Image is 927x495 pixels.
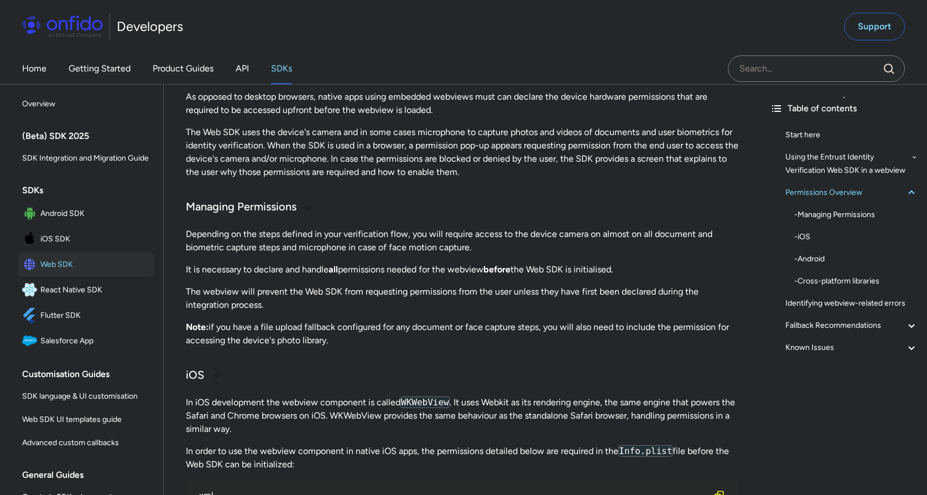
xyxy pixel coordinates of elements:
[22,152,150,165] span: SDK Integration and Migration Guide
[117,18,183,35] h1: Developers
[186,367,739,385] h3: iOS
[618,445,673,457] code: Info.plist
[18,147,154,169] a: SDK Integration and Migration Guide
[22,282,40,298] img: IconReact Native SDK
[770,102,918,115] div: Table of contents
[785,319,918,332] a: Fallback Recommendations
[18,409,154,431] a: Web SDK UI templates guide
[794,208,918,221] a: -Managing Permissions
[22,16,103,38] img: Onfido Logo
[18,93,154,115] a: Overview
[18,202,154,226] a: IconAndroid SDKAndroid SDK
[40,333,150,349] span: Salesforce App
[153,53,213,84] a: Product Guides
[794,275,918,288] a: -Cross-platform libraries
[22,206,40,221] img: IconAndroid SDK
[22,363,159,385] div: Customisation Guides
[22,179,159,202] div: SDKs
[186,126,739,179] p: The Web SDK uses the device's camera and in some cases microphone to capture photos and videos of...
[69,53,131,84] a: Getting Started
[785,297,918,310] a: Identifying webview-related errors
[18,385,154,408] a: SDK language & UI customisation
[22,413,150,426] span: Web SDK UI templates guide
[785,128,918,142] a: Start here
[18,303,154,328] a: IconFlutter SDKFlutter SDK
[186,445,739,471] p: In order to use the webview component in native iOS apps, the permissions detailed below are requ...
[785,151,918,177] a: Using the Entrust Identity Verification Web SDK in a webview
[794,275,918,288] div: - Cross-platform libraries
[40,282,150,298] span: React Native SDK
[22,464,159,486] div: General Guides
[186,228,739,254] p: Depending on the steps defined in your verification flow, you will require access to the device c...
[186,199,739,216] h3: Managing Permissions
[728,55,905,82] input: Onfido search input field
[22,333,40,349] img: IconSalesforce App
[40,257,150,272] span: Web SDK
[794,252,918,266] a: -Android
[186,285,739,312] p: The webview will prevent the Web SDK from requesting permissions from the user unless they have f...
[22,97,150,111] span: Overview
[794,208,918,221] div: - Managing Permissions
[22,53,46,84] a: Home
[40,308,150,323] span: Flutter SDK
[186,263,739,276] p: It is necessary to declare and handle permissions needed for the webview the Web SDK is initialised.
[186,90,739,117] p: As opposed to desktop browsers, native apps using embedded webviews must can declare the device h...
[236,53,249,84] a: API
[794,230,918,244] a: -iOS
[794,252,918,266] div: - Android
[329,264,338,275] strong: all
[22,231,40,247] img: IconiOS SDK
[186,321,739,347] p: if you have a file upload fallback configured for any document or face capture steps, you will al...
[844,13,905,40] a: Support
[22,436,150,450] span: Advanced custom callbacks
[40,231,150,247] span: iOS SDK
[18,252,154,277] a: IconWeb SDKWeb SDK
[483,264,511,275] strong: before
[22,308,40,323] img: IconFlutter SDK
[22,125,159,147] div: (Beta) SDK 2025
[18,278,154,302] a: IconReact Native SDKReact Native SDK
[785,341,918,354] a: Known Issues
[40,206,150,221] span: Android SDK
[18,227,154,251] a: IconiOS SDKiOS SDK
[785,186,918,199] a: Permissions Overview
[186,322,209,332] strong: Note:
[22,257,40,272] img: IconWeb SDK
[18,432,154,454] a: Advanced custom callbacks
[271,53,292,84] a: SDKs
[794,230,918,244] div: - iOS
[186,396,739,436] p: In iOS development the webview component is called . It uses Webkit as its rendering engine, the ...
[400,396,450,408] code: WKWebView
[18,329,154,353] a: IconSalesforce AppSalesforce App
[22,390,150,403] span: SDK language & UI customisation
